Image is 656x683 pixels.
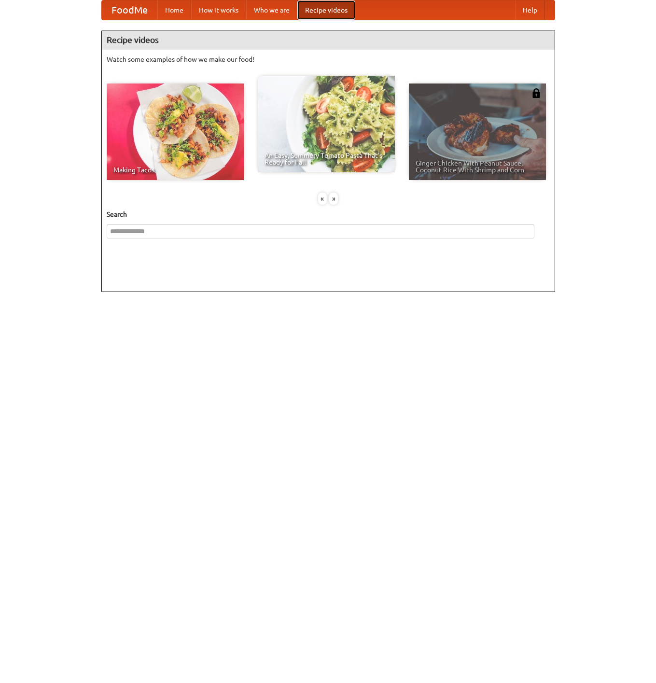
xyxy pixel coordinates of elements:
a: Help [515,0,545,20]
span: An Easy, Summery Tomato Pasta That's Ready for Fall [265,152,388,166]
a: Recipe videos [297,0,355,20]
img: 483408.png [531,88,541,98]
a: Who we are [246,0,297,20]
div: « [318,193,327,205]
span: Making Tacos [113,167,237,173]
a: Home [157,0,191,20]
h4: Recipe videos [102,30,555,50]
p: Watch some examples of how we make our food! [107,55,550,64]
a: FoodMe [102,0,157,20]
a: How it works [191,0,246,20]
div: » [329,193,338,205]
h5: Search [107,209,550,219]
a: An Easy, Summery Tomato Pasta That's Ready for Fall [258,76,395,172]
a: Making Tacos [107,84,244,180]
